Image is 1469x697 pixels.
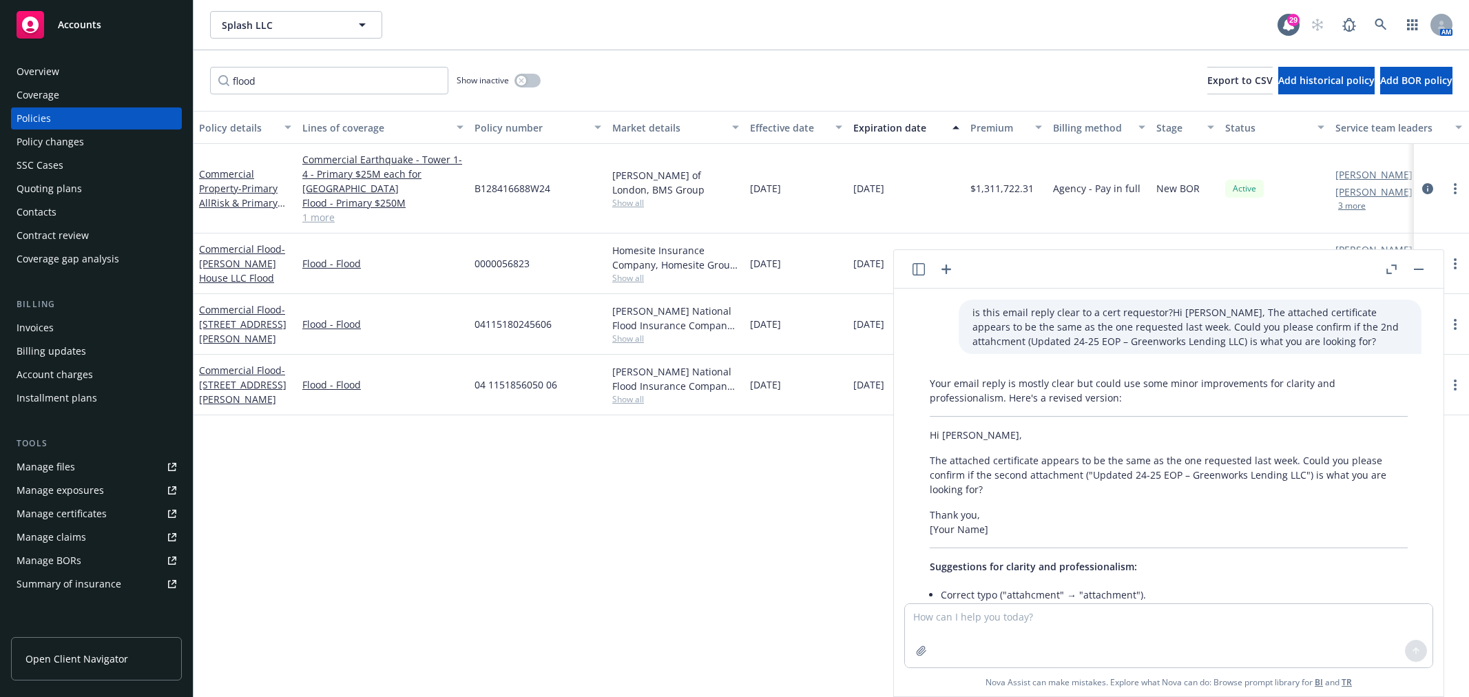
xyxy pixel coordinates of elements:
a: SSC Cases [11,154,182,176]
span: $1,311,722.31 [970,181,1034,196]
span: Accounts [58,19,101,30]
a: 1 more [302,210,463,225]
span: Nova Assist can make mistakes. Explore what Nova can do: Browse prompt library for and [899,668,1438,696]
div: Stage [1156,121,1199,135]
div: Account charges [17,364,93,386]
button: Market details [607,111,744,144]
div: Contacts [17,201,56,223]
a: Flood - Flood [302,317,463,331]
span: [DATE] [750,377,781,392]
div: Policy changes [17,131,84,153]
div: Premium [970,121,1027,135]
span: - [PERSON_NAME] House LLC Flood [199,242,285,284]
span: Add historical policy [1278,74,1375,87]
div: Billing method [1053,121,1130,135]
div: Manage files [17,456,75,478]
a: Flood - Primary $250M [302,196,463,210]
span: Add BOR policy [1380,74,1452,87]
span: [DATE] [750,317,781,331]
button: Billing method [1048,111,1151,144]
a: Manage certificates [11,503,182,525]
div: Coverage gap analysis [17,248,119,270]
span: - Primary AllRisk & Primary [GEOGRAPHIC_DATA] 1-4 [199,182,286,238]
span: [DATE] [750,181,781,196]
a: more [1447,180,1463,197]
button: Effective date [744,111,848,144]
span: [DATE] [853,181,884,196]
button: Export to CSV [1207,67,1273,94]
a: Commercial Flood [199,242,285,284]
a: more [1447,316,1463,333]
a: Summary of insurance [11,573,182,595]
div: Manage BORs [17,550,81,572]
a: [PERSON_NAME] [1335,167,1413,182]
li: Correct typo ("attahcment" → "attachment"). [941,585,1408,605]
a: Commercial Earthquake - Tower 1-4 - Primary $25M each for [GEOGRAPHIC_DATA] [302,152,463,196]
a: Contacts [11,201,182,223]
div: Policy details [199,121,276,135]
input: Filter by keyword... [210,67,448,94]
span: Show all [612,197,739,209]
span: Active [1231,183,1258,195]
p: Thank you, [Your Name] [930,508,1408,537]
a: Commercial Flood [199,364,286,406]
span: New BOR [1156,181,1200,196]
div: [PERSON_NAME] of London, BMS Group [612,168,739,197]
div: Installment plans [17,387,97,409]
span: 04 1151856050 06 [475,377,557,392]
button: Add BOR policy [1380,67,1452,94]
div: Policy number [475,121,586,135]
a: more [1447,256,1463,272]
span: Show inactive [457,74,509,86]
span: Show all [612,393,739,405]
div: Coverage [17,84,59,106]
div: Manage claims [17,526,86,548]
a: Quoting plans [11,178,182,200]
a: [PERSON_NAME] [1335,185,1413,199]
a: Manage claims [11,526,182,548]
div: [PERSON_NAME] National Flood Insurance Company, [PERSON_NAME] Flood [612,364,739,393]
button: Service team leaders [1330,111,1468,144]
div: Lines of coverage [302,121,448,135]
a: Start snowing [1304,11,1331,39]
button: Splash LLC [210,11,382,39]
a: TR [1342,676,1352,688]
div: Policies [17,107,51,129]
div: Quoting plans [17,178,82,200]
span: Manage exposures [11,479,182,501]
span: Agency - Pay in full [1053,181,1140,196]
span: Show all [612,272,739,284]
div: SSC Cases [17,154,63,176]
a: more [1447,377,1463,393]
div: Tools [11,437,182,450]
a: Installment plans [11,387,182,409]
button: Add historical policy [1278,67,1375,94]
a: Invoices [11,317,182,339]
button: Policy details [194,111,297,144]
a: Coverage [11,84,182,106]
span: [DATE] [853,377,884,392]
a: Manage BORs [11,550,182,572]
span: B128416688W24 [475,181,550,196]
a: Overview [11,61,182,83]
a: circleInformation [1419,180,1436,197]
a: Switch app [1399,11,1426,39]
a: Account charges [11,364,182,386]
span: - [STREET_ADDRESS][PERSON_NAME] [199,364,286,406]
a: Contract review [11,225,182,247]
span: Open Client Navigator [25,652,128,666]
button: 3 more [1338,202,1366,210]
a: Search [1367,11,1395,39]
a: Policies [11,107,182,129]
div: Expiration date [853,121,944,135]
div: Billing updates [17,340,86,362]
a: BI [1315,676,1323,688]
a: Flood - Flood [302,256,463,271]
span: [DATE] [750,256,781,271]
a: Report a Bug [1335,11,1363,39]
span: Show all [612,333,739,344]
span: [DATE] [853,317,884,331]
span: 04115180245606 [475,317,552,331]
div: Effective date [750,121,827,135]
button: Lines of coverage [297,111,469,144]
